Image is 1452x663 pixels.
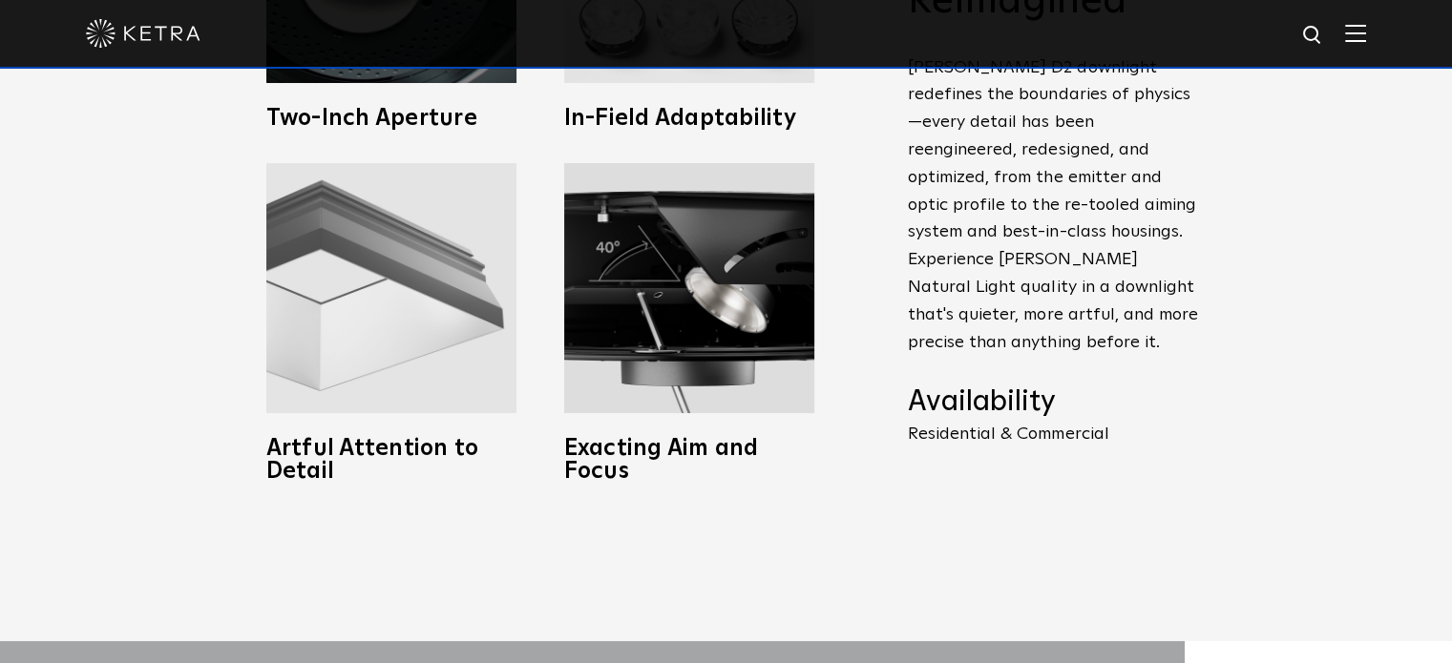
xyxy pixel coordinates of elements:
img: Hamburger%20Nav.svg [1345,24,1366,42]
h3: Two-Inch Aperture [266,107,516,130]
p: [PERSON_NAME] D2 downlight redefines the boundaries of physics—every detail has been reengineered... [908,54,1204,357]
h3: Artful Attention to Detail [266,437,516,483]
img: search icon [1301,24,1325,48]
h4: Availability [908,384,1204,421]
h3: Exacting Aim and Focus [564,437,814,483]
p: Residential & Commercial [908,425,1204,443]
img: Ketra full spectrum lighting fixtures [266,163,516,413]
img: ketra-logo-2019-white [86,19,200,48]
h3: In-Field Adaptability [564,107,814,130]
img: Adjustable downlighting with 40 degree tilt [564,163,814,413]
